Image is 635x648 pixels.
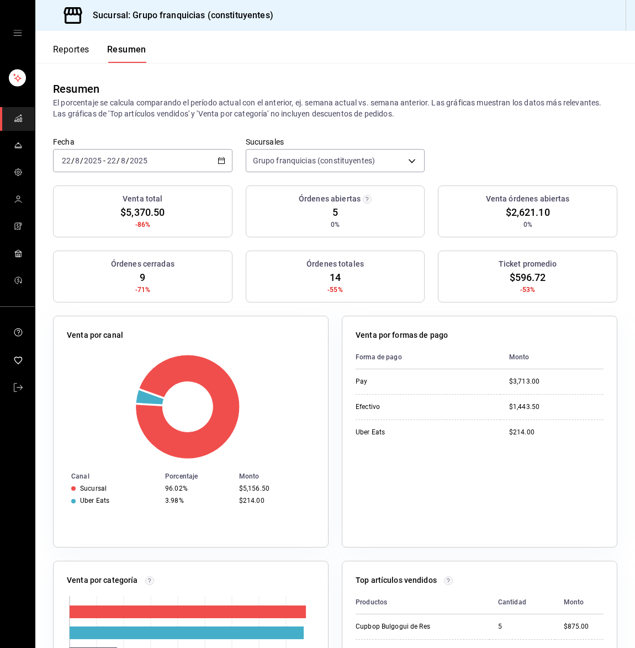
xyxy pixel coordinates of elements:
th: Porcentaje [161,470,235,482]
span: -71% [135,285,151,295]
span: $5,370.50 [120,205,165,220]
th: Monto [555,591,604,614]
input: -- [120,156,126,165]
th: Forma de pago [356,346,500,369]
h3: Órdenes cerradas [111,258,174,270]
span: Grupo franquicias (constituyentes) [253,155,375,166]
label: Sucursales [246,138,425,146]
span: / [80,156,83,165]
th: Cantidad [489,591,555,614]
div: Efectivo [356,402,444,412]
p: Venta por categoría [67,575,138,586]
div: Uber Eats [80,497,109,504]
span: -86% [135,220,151,230]
h3: Órdenes abiertas [299,193,361,205]
span: $2,621.10 [506,205,550,220]
p: Top artículos vendidos [356,575,437,586]
input: -- [75,156,80,165]
p: Venta por canal [67,330,123,341]
h3: Sucursal: Grupo franquicias (constituyentes) [84,9,273,22]
div: Pay [356,377,444,386]
span: 0% [523,220,532,230]
span: / [126,156,129,165]
div: $3,713.00 [509,377,604,386]
th: Monto [500,346,604,369]
div: $214.00 [239,497,310,504]
th: Monto [235,470,328,482]
div: navigation tabs [53,44,146,63]
div: $214.00 [509,428,604,437]
span: 9 [140,270,145,285]
span: -55% [327,285,343,295]
span: $596.72 [510,270,546,285]
input: -- [107,156,117,165]
span: -53% [520,285,536,295]
button: open drawer [13,29,22,38]
span: 14 [330,270,341,285]
th: Productos [356,591,489,614]
div: $875.00 [564,622,604,631]
h3: Venta órdenes abiertas [486,193,570,205]
div: Resumen [53,81,99,97]
h3: Venta total [123,193,162,205]
div: 5 [498,622,546,631]
p: Venta por formas de pago [356,330,448,341]
span: 0% [331,220,340,230]
button: Resumen [107,44,146,63]
button: Reportes [53,44,89,63]
input: ---- [129,156,148,165]
div: Uber Eats [356,428,444,437]
input: -- [61,156,71,165]
div: $5,156.50 [239,485,310,492]
div: 3.98% [165,497,230,504]
div: $1,443.50 [509,402,604,412]
h3: Órdenes totales [306,258,364,270]
th: Canal [54,470,161,482]
span: / [117,156,120,165]
label: Fecha [53,138,232,146]
p: El porcentaje se calcula comparando el período actual con el anterior, ej. semana actual vs. sema... [53,97,617,119]
span: 5 [332,205,338,220]
h3: Ticket promedio [499,258,557,270]
span: / [71,156,75,165]
div: 96.02% [165,485,230,492]
span: - [103,156,105,165]
div: Sucursal [80,485,107,492]
input: ---- [83,156,102,165]
div: Cupbop Bulgogui de Res [356,622,444,631]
